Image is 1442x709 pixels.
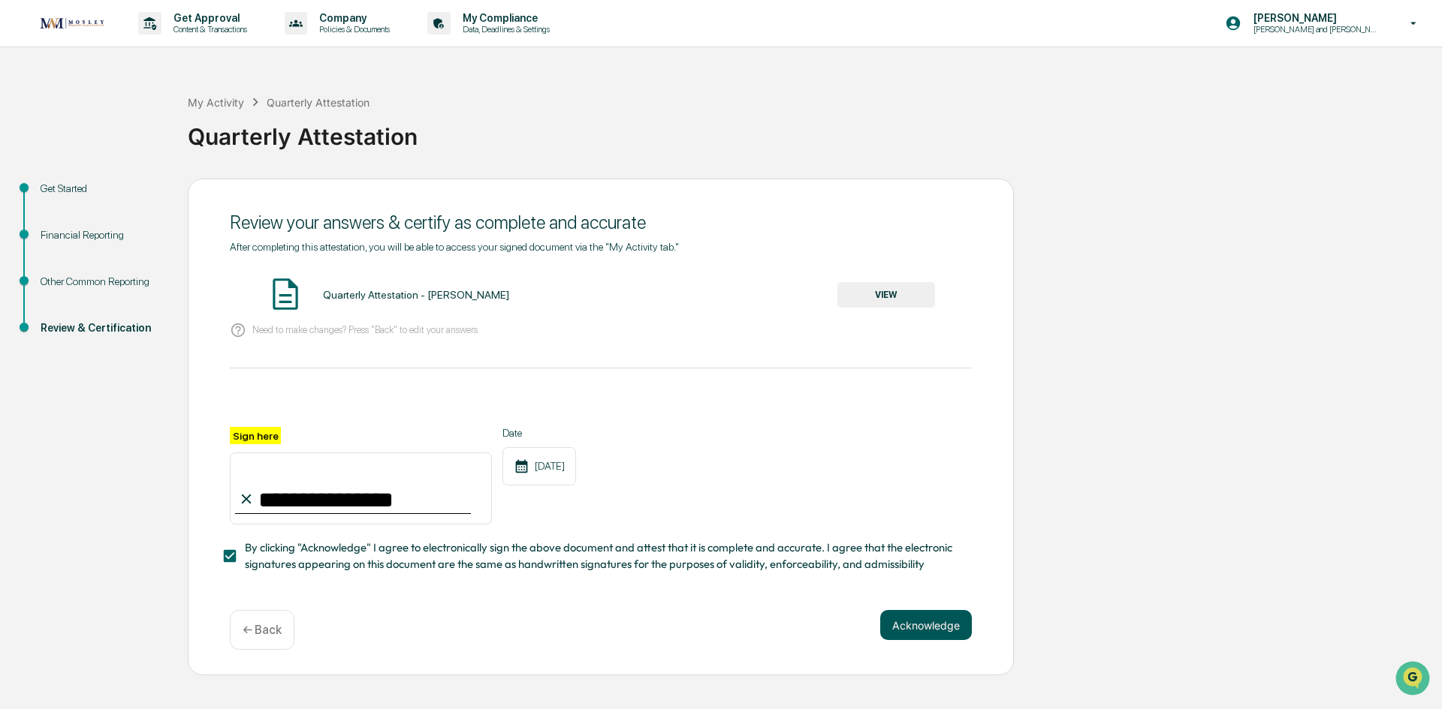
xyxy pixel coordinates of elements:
span: Preclearance [30,189,97,204]
p: Company [307,12,397,24]
label: Date [502,427,576,439]
span: By clicking "Acknowledge" I agree to electronically sign the above document and attest that it is... [245,539,960,573]
a: 🗄️Attestations [103,183,192,210]
div: Financial Reporting [41,227,164,243]
p: [PERSON_NAME] [1241,12,1389,24]
button: Acknowledge [880,610,972,640]
div: Quarterly Attestation [267,96,370,109]
div: Start new chat [51,115,246,130]
div: Review your answers & certify as complete and accurate [230,212,972,233]
img: logo [36,14,108,33]
p: Get Approval [161,12,255,24]
p: ← Back [243,623,282,637]
a: Powered byPylon [106,254,182,266]
div: My Activity [188,96,244,109]
span: Data Lookup [30,218,95,233]
p: Data, Deadlines & Settings [451,24,557,35]
img: 1746055101610-c473b297-6a78-478c-a979-82029cc54cd1 [15,115,42,142]
p: Content & Transactions [161,24,255,35]
span: Pylon [149,254,182,266]
iframe: Open customer support [1394,659,1434,700]
div: 🖐️ [15,191,27,203]
div: Review & Certification [41,320,164,336]
label: Sign here [230,427,281,444]
div: 🗄️ [109,191,121,203]
p: [PERSON_NAME] and [PERSON_NAME] Onboarding [1241,24,1389,35]
span: Attestations [124,189,186,204]
p: My Compliance [451,12,557,24]
img: Document Icon [267,275,304,313]
div: [DATE] [502,447,576,485]
p: How can we help? [15,32,273,56]
div: Quarterly Attestation [188,111,1434,150]
span: After completing this attestation, you will be able to access your signed document via the "My Ac... [230,241,679,253]
p: Need to make changes? Press "Back" to edit your answers [252,324,478,335]
button: VIEW [837,282,935,308]
div: Other Common Reporting [41,274,164,290]
div: Get Started [41,181,164,197]
div: We're available if you need us! [51,130,190,142]
a: 🖐️Preclearance [9,183,103,210]
button: Start new chat [255,119,273,137]
a: 🔎Data Lookup [9,212,101,239]
div: Quarterly Attestation - [PERSON_NAME] [323,289,509,301]
div: 🔎 [15,219,27,231]
p: Policies & Documents [307,24,397,35]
